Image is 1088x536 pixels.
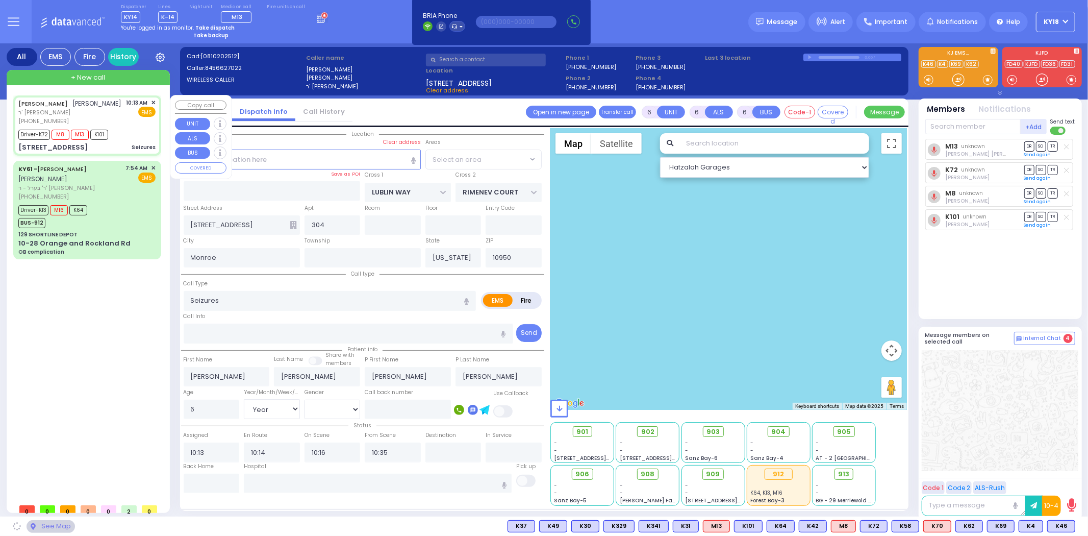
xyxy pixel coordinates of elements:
label: ZIP [486,237,493,245]
a: K101 [945,213,959,221]
span: TR [1048,141,1058,151]
button: Drag Pegman onto the map to open Street View [881,377,902,398]
span: Patient info [342,346,383,353]
span: Call type [346,270,379,278]
span: KY18 [1044,17,1059,27]
div: K31 [673,520,699,532]
div: See map [27,520,74,533]
div: M13 [703,520,730,532]
span: 0 [19,505,35,513]
span: SO [1036,188,1046,198]
span: - [554,481,558,489]
strong: Take backup [193,32,229,39]
button: Message [864,106,905,118]
label: KJ EMS... [919,51,998,58]
div: Year/Month/Week/Day [244,388,300,397]
div: K64 [767,520,795,532]
label: Location [426,66,562,75]
a: K46 [921,60,936,68]
span: Sanz Bay-6 [685,454,718,462]
span: Internal Chat [1024,335,1061,342]
span: You're logged in as monitor. [121,24,194,32]
span: 909 [706,469,720,479]
span: 0 [40,505,55,513]
label: Areas [425,138,441,147]
button: Show street map [555,133,591,154]
a: [PERSON_NAME] [18,100,68,108]
a: FD40 [1005,60,1023,68]
button: BUS [752,106,780,118]
a: KJFD [1024,60,1040,68]
label: Night unit [189,4,212,10]
span: KY14 [121,11,140,23]
div: ALS KJ [831,520,856,532]
div: BLS [539,520,567,532]
label: Use Callback [493,389,528,398]
span: K64, K13, M16 [747,450,798,463]
div: K62 [955,520,983,532]
a: K62 [965,60,979,68]
label: [PHONE_NUMBER] [566,63,616,70]
button: Transfer call [599,106,636,118]
div: OB complication [18,248,64,256]
span: [STREET_ADDRESS][PERSON_NAME] [620,454,716,462]
label: En Route [244,431,267,440]
button: Send [516,324,542,342]
span: SO [1036,141,1046,151]
span: 0 [60,505,75,513]
label: P First Name [365,356,398,364]
span: - [816,439,819,447]
span: K-14 [158,11,178,23]
span: Phone 3 [636,54,702,62]
span: Message [767,17,798,27]
a: Send again [1024,222,1051,228]
span: ר' [PERSON_NAME] [18,108,122,117]
label: Last 3 location [705,54,803,62]
div: K49 [539,520,567,532]
label: Save as POI [331,170,360,178]
label: Street Address [184,204,223,212]
span: Moses Roth [945,197,990,205]
button: BUS [175,147,210,159]
button: Code 1 [922,481,945,494]
label: Lines [158,4,178,10]
label: Caller: [187,64,303,72]
div: K58 [892,520,919,532]
span: [PERSON_NAME] Farm [620,497,680,504]
a: Open this area in Google Maps (opens a new window) [553,397,587,410]
div: BLS [955,520,983,532]
div: M8 [831,520,856,532]
span: M13 [232,13,242,21]
span: Important [875,17,907,27]
button: Covered [818,106,848,118]
span: 0 [101,505,116,513]
a: Open in new page [526,106,596,118]
span: - [554,439,558,447]
div: All [7,48,37,66]
span: 10:13 AM [126,99,148,107]
button: ALS [175,132,210,144]
label: Age [184,388,194,397]
span: 908 [641,469,654,479]
span: - [816,447,819,454]
div: BLS [799,520,827,532]
a: Send again [1024,175,1051,181]
a: Send again [1024,152,1051,158]
label: City [184,237,194,245]
label: [PERSON_NAME] [306,65,422,74]
span: DR [1024,188,1034,198]
a: M13 [945,142,958,150]
div: 129 SHORTLINE DEPOT [18,231,78,238]
span: [STREET_ADDRESS] [426,78,492,86]
img: comment-alt.png [1017,336,1022,342]
div: K4 [1019,520,1043,532]
span: 905 [837,427,851,437]
span: BRIA Phone [423,11,465,20]
span: Driver-K72 [18,130,50,140]
span: 902 [641,427,654,437]
button: UNIT [175,118,210,130]
button: Code 2 [946,481,972,494]
label: From Scene [365,431,396,440]
a: Dispatch info [232,107,295,116]
a: K69 [949,60,964,68]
